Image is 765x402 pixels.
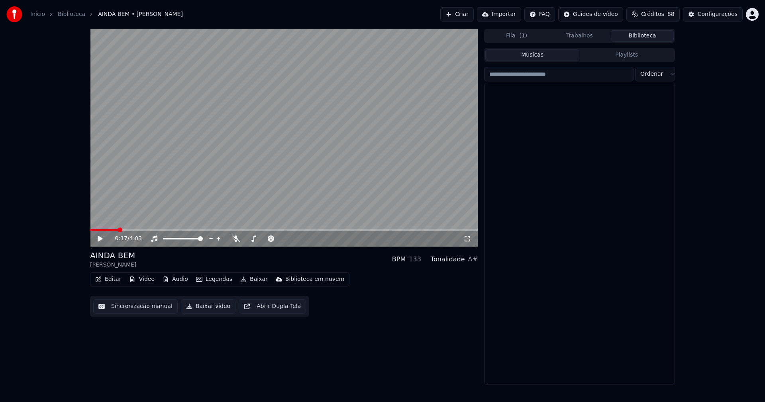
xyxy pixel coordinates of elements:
div: BPM [392,255,406,264]
button: Baixar vídeo [181,299,235,314]
div: 133 [409,255,421,264]
div: Biblioteca em nuvem [285,275,345,283]
button: Créditos88 [626,7,680,22]
span: 0:17 [115,235,127,243]
button: Trabalhos [548,30,611,42]
div: AINDA BEM [90,250,136,261]
div: [PERSON_NAME] [90,261,136,269]
a: Início [30,10,45,18]
button: Músicas [485,49,580,61]
button: Criar [440,7,474,22]
button: FAQ [524,7,555,22]
span: ( 1 ) [519,32,527,40]
a: Biblioteca [58,10,85,18]
nav: breadcrumb [30,10,183,18]
button: Configurações [683,7,743,22]
img: youka [6,6,22,22]
button: Playlists [579,49,674,61]
button: Editar [92,274,124,285]
span: 88 [667,10,675,18]
div: Configurações [698,10,738,18]
button: Legendas [193,274,235,285]
span: AINDA BEM • [PERSON_NAME] [98,10,183,18]
div: Tonalidade [431,255,465,264]
button: Guides de vídeo [558,7,623,22]
span: 4:03 [129,235,142,243]
div: / [115,235,134,243]
button: Abrir Dupla Tela [239,299,306,314]
button: Biblioteca [611,30,674,42]
button: Fila [485,30,548,42]
span: Créditos [641,10,664,18]
button: Importar [477,7,521,22]
button: Sincronização manual [93,299,178,314]
button: Áudio [159,274,191,285]
div: A# [468,255,477,264]
button: Vídeo [126,274,158,285]
span: Ordenar [640,70,663,78]
button: Baixar [237,274,271,285]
